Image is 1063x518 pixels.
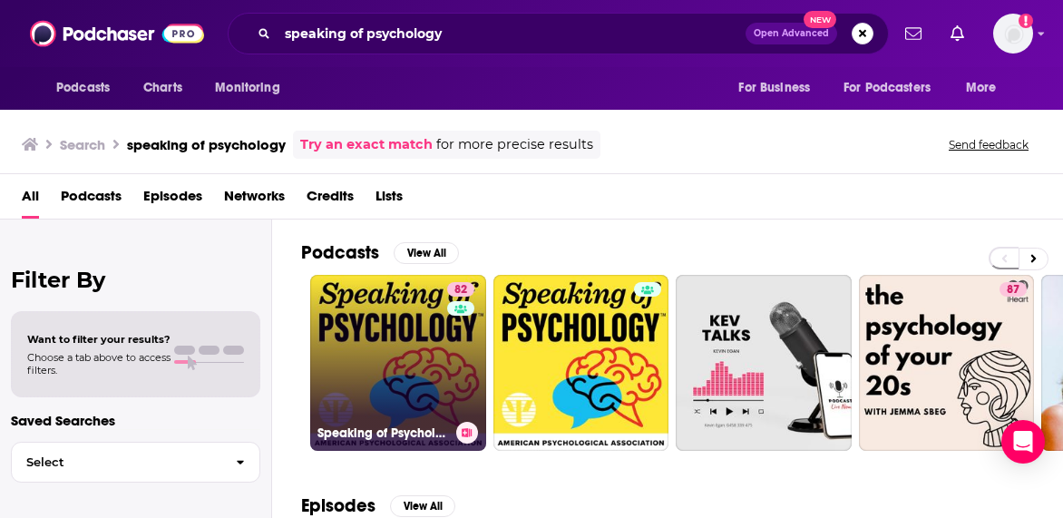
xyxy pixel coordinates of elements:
h2: Podcasts [301,241,379,264]
svg: Add a profile image [1019,14,1033,28]
a: Podcasts [61,181,122,219]
p: Saved Searches [11,412,260,429]
a: EpisodesView All [301,494,455,517]
img: Podchaser - Follow, Share and Rate Podcasts [30,16,204,51]
span: Want to filter your results? [27,333,171,346]
a: Credits [307,181,354,219]
button: Select [11,442,260,483]
h3: Search [60,136,105,153]
h3: speaking of psychology [127,136,286,153]
button: open menu [832,71,957,105]
h3: Speaking of Psychology [317,425,449,441]
button: open menu [202,71,303,105]
a: Charts [132,71,193,105]
button: Show profile menu [993,14,1033,54]
span: 87 [1007,281,1019,299]
span: Open Advanced [754,29,829,38]
span: for more precise results [436,134,593,155]
span: Select [12,456,221,468]
a: Lists [375,181,403,219]
a: 87 [859,275,1035,451]
button: Send feedback [943,137,1034,152]
a: Show notifications dropdown [943,18,971,49]
a: 82Speaking of Psychology [310,275,486,451]
h2: Episodes [301,494,375,517]
a: 82 [447,282,474,297]
span: Podcasts [56,75,110,101]
button: Open AdvancedNew [746,23,837,44]
button: open menu [726,71,833,105]
button: View All [394,242,459,264]
a: Show notifications dropdown [898,18,929,49]
a: Networks [224,181,285,219]
a: Episodes [143,181,202,219]
button: open menu [44,71,133,105]
input: Search podcasts, credits, & more... [278,19,746,48]
img: User Profile [993,14,1033,54]
h2: Filter By [11,267,260,293]
div: Open Intercom Messenger [1001,420,1045,464]
a: All [22,181,39,219]
span: 82 [454,281,467,299]
span: Monitoring [215,75,279,101]
span: New [804,11,836,28]
button: open menu [953,71,1019,105]
span: Choose a tab above to access filters. [27,351,171,376]
span: For Podcasters [844,75,931,101]
a: 87 [1000,282,1027,297]
a: PodcastsView All [301,241,459,264]
span: For Business [738,75,810,101]
div: Search podcasts, credits, & more... [228,13,889,54]
span: Charts [143,75,182,101]
span: Logged in as LBPublicity2 [993,14,1033,54]
span: More [966,75,997,101]
a: Try an exact match [300,134,433,155]
button: View All [390,495,455,517]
